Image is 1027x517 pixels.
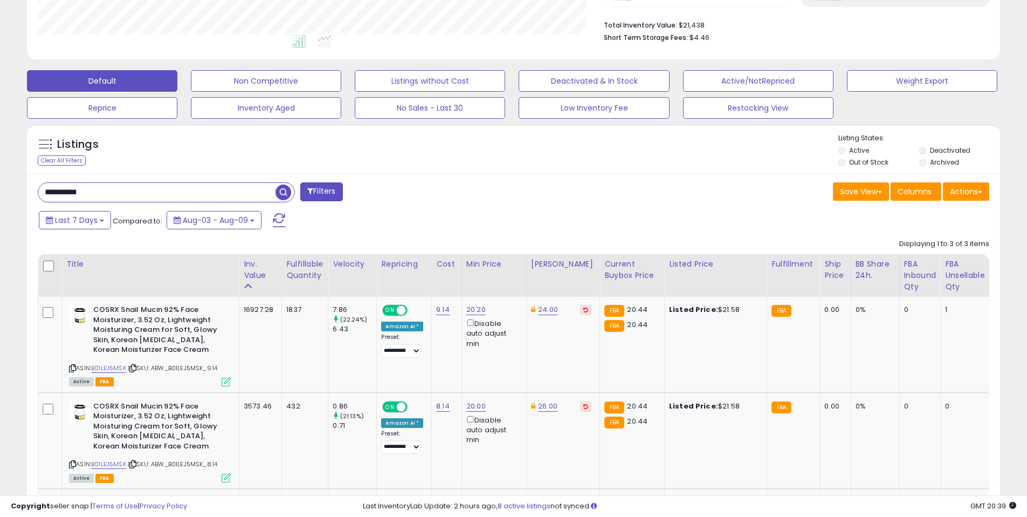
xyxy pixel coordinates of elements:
[333,324,376,334] div: 6.43
[406,402,423,411] span: OFF
[604,305,624,317] small: FBA
[128,460,217,468] span: | SKU: ABW_B01LEJ5MSK_8.14
[244,305,273,315] div: 16927.28
[627,416,647,426] span: 20.44
[69,474,94,483] span: All listings currently available for purchase on Amazon
[943,182,989,201] button: Actions
[771,402,791,413] small: FBA
[669,258,762,270] div: Listed Price
[833,182,889,201] button: Save View
[904,305,933,315] div: 0
[191,70,341,92] button: Non Competitive
[604,258,660,281] div: Current Buybox Price
[498,501,550,511] a: 8 active listings
[930,158,959,167] label: Archived
[604,18,981,31] li: $21,438
[690,32,709,43] span: $4.46
[945,402,981,411] div: 0
[604,417,624,428] small: FBA
[128,364,217,372] span: | SKU: ABW_B01LEJ5MSK_9.14
[436,304,450,315] a: 9.14
[604,21,677,30] b: Total Inventory Value:
[333,305,376,315] div: 7.86
[771,258,815,270] div: Fulfillment
[604,33,688,42] b: Short Term Storage Fees:
[244,258,277,281] div: Inv. value
[191,97,341,119] button: Inventory Aged
[340,315,367,324] small: (22.24%)
[286,305,320,315] div: 1837
[55,215,98,226] span: Last 7 Days
[39,211,111,229] button: Last 7 Days
[384,306,397,315] span: ON
[95,377,114,386] span: FBA
[669,402,759,411] div: $21.58
[183,215,248,226] span: Aug-03 - Aug-09
[113,216,162,226] span: Compared to:
[519,70,669,92] button: Deactivated & In Stock
[286,402,320,411] div: 432
[899,239,989,249] div: Displaying 1 to 3 of 3 items
[627,319,647,330] span: 20.44
[538,401,557,412] a: 26.00
[384,402,397,411] span: ON
[406,306,423,315] span: OFF
[300,182,342,201] button: Filters
[849,158,888,167] label: Out of Stock
[898,186,932,197] span: Columns
[11,501,50,511] strong: Copyright
[95,474,114,483] span: FBA
[466,304,486,315] a: 20.20
[856,305,891,315] div: 0%
[683,70,833,92] button: Active/NotRepriced
[849,146,869,155] label: Active
[27,97,177,119] button: Reprice
[904,402,933,411] div: 0
[627,304,647,315] span: 20.44
[436,401,450,412] a: 8.14
[824,402,842,411] div: 0.00
[838,133,1000,144] p: Listing States:
[669,305,759,315] div: $21.58
[381,258,427,270] div: Repricing
[466,258,522,270] div: Min Price
[669,401,718,411] b: Listed Price:
[333,258,372,270] div: Velocity
[604,402,624,413] small: FBA
[771,305,791,317] small: FBA
[57,137,99,152] h5: Listings
[286,258,323,281] div: Fulfillable Quantity
[891,182,941,201] button: Columns
[69,305,91,326] img: 31XoiEt9nKL._SL40_.jpg
[333,402,376,411] div: 0.86
[604,320,624,332] small: FBA
[381,334,423,358] div: Preset:
[381,418,423,428] div: Amazon AI *
[519,97,669,119] button: Low Inventory Fee
[91,364,126,373] a: B01LEJ5MSK
[824,305,842,315] div: 0.00
[824,258,846,281] div: Ship Price
[66,258,235,270] div: Title
[930,146,970,155] label: Deactivated
[340,412,364,420] small: (21.13%)
[970,501,1016,511] span: 2025-08-17 20:39 GMT
[856,258,895,281] div: BB Share 24h.
[140,501,187,511] a: Privacy Policy
[38,155,86,166] div: Clear All Filters
[27,70,177,92] button: Default
[683,97,833,119] button: Restocking View
[466,414,518,445] div: Disable auto adjust min
[627,401,647,411] span: 20.44
[847,70,997,92] button: Weight Export
[945,305,981,315] div: 1
[381,322,423,331] div: Amazon AI *
[244,402,273,411] div: 3573.46
[945,258,985,292] div: FBA Unsellable Qty
[93,305,224,358] b: COSRX Snail Mucin 92% Face Moisturizer, 3.52 Oz, Lightweight Moisturing Cream for Soft, Glowy Ski...
[69,402,91,423] img: 31XoiEt9nKL._SL40_.jpg
[538,304,558,315] a: 24.00
[466,317,518,349] div: Disable auto adjust min
[904,258,936,292] div: FBA inbound Qty
[363,501,1016,512] div: Last InventoryLab Update: 2 hours ago, not synced.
